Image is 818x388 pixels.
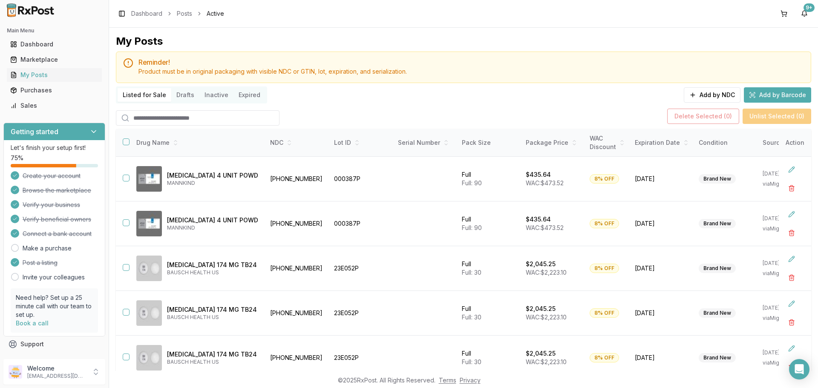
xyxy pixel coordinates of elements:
[20,355,49,364] span: Feedback
[199,88,233,102] button: Inactive
[763,359,795,366] p: via Migrated
[7,98,102,113] a: Sales
[590,308,619,318] div: 8% OFF
[167,216,258,224] p: [MEDICAL_DATA] 4 UNIT POWD
[699,264,736,273] div: Brand New
[3,336,105,352] button: Support
[457,129,521,157] th: Pack Size
[784,315,799,330] button: Delete
[10,71,98,79] div: My Posts
[462,358,481,365] span: Full: 30
[136,211,162,236] img: Afrezza 4 UNIT POWD
[3,83,105,97] button: Purchases
[118,88,171,102] button: Listed for Sale
[763,138,795,147] div: Source
[138,59,804,66] h5: Reminder!
[23,186,91,195] span: Browse the marketplace
[233,88,265,102] button: Expired
[23,259,58,267] span: Post a listing
[590,174,619,184] div: 8% OFF
[635,264,688,273] span: [DATE]
[784,181,799,196] button: Delete
[11,154,23,162] span: 75 %
[798,7,811,20] button: 9+
[136,300,162,326] img: Aplenzin 174 MG TB24
[265,201,329,246] td: [PHONE_NUMBER]
[27,373,86,379] p: [EMAIL_ADDRESS][DOMAIN_NAME]
[699,219,736,228] div: Brand New
[763,270,795,277] p: via Migrated
[457,291,521,336] td: Full
[763,349,795,356] p: [DATE]
[526,349,556,358] p: $2,045.25
[779,129,811,157] th: Action
[265,291,329,336] td: [PHONE_NUMBER]
[265,157,329,201] td: [PHONE_NUMBER]
[207,9,224,18] span: Active
[462,224,482,231] span: Full: 90
[136,256,162,281] img: Aplenzin 174 MG TB24
[11,144,98,152] p: Let's finish your setup first!
[526,179,564,187] span: WAC: $473.52
[10,86,98,95] div: Purchases
[784,296,799,311] button: Edit
[23,230,92,238] span: Connect a bank account
[457,157,521,201] td: Full
[784,207,799,222] button: Edit
[131,9,162,18] a: Dashboard
[635,175,688,183] span: [DATE]
[10,101,98,110] div: Sales
[3,68,105,82] button: My Posts
[744,87,811,103] button: Add by Barcode
[763,305,795,311] p: [DATE]
[9,365,22,379] img: User avatar
[329,291,393,336] td: 23E052P
[526,170,551,179] p: $435.64
[10,55,98,64] div: Marketplace
[10,40,98,49] div: Dashboard
[16,293,93,319] p: Need help? Set up a 25 minute call with our team to set up.
[167,359,258,365] p: BAUSCH HEALTH US
[136,166,162,192] img: Afrezza 4 UNIT POWD
[462,269,481,276] span: Full: 30
[3,37,105,51] button: Dashboard
[635,309,688,317] span: [DATE]
[23,172,81,180] span: Create your account
[460,377,481,384] a: Privacy
[3,53,105,66] button: Marketplace
[763,215,795,222] p: [DATE]
[171,88,199,102] button: Drafts
[16,319,49,327] a: Book a call
[270,138,324,147] div: NDC
[784,225,799,241] button: Delete
[694,129,758,157] th: Condition
[763,315,795,322] p: via Migrated
[684,87,740,103] button: Add by NDC
[526,313,567,321] span: WAC: $2,223.10
[635,219,688,228] span: [DATE]
[526,305,556,313] p: $2,045.25
[789,359,809,379] div: Open Intercom Messenger
[167,305,258,314] p: [MEDICAL_DATA] 174 MG TB24
[462,179,482,187] span: Full: 90
[763,181,795,187] p: via Migrated
[167,171,258,180] p: [MEDICAL_DATA] 4 UNIT POWD
[804,3,815,12] div: 9+
[11,126,58,137] h3: Getting started
[635,138,688,147] div: Expiration Date
[23,201,80,209] span: Verify your business
[3,352,105,367] button: Feedback
[167,314,258,321] p: BAUSCH HEALTH US
[131,9,224,18] nav: breadcrumb
[7,67,102,83] a: My Posts
[784,341,799,356] button: Edit
[136,345,162,371] img: Aplenzin 174 MG TB24
[136,138,258,147] div: Drug Name
[398,138,452,147] div: Serial Number
[784,162,799,177] button: Edit
[526,215,551,224] p: $435.64
[23,215,91,224] span: Verify beneficial owners
[526,358,567,365] span: WAC: $2,223.10
[329,336,393,380] td: 23E052P
[457,336,521,380] td: Full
